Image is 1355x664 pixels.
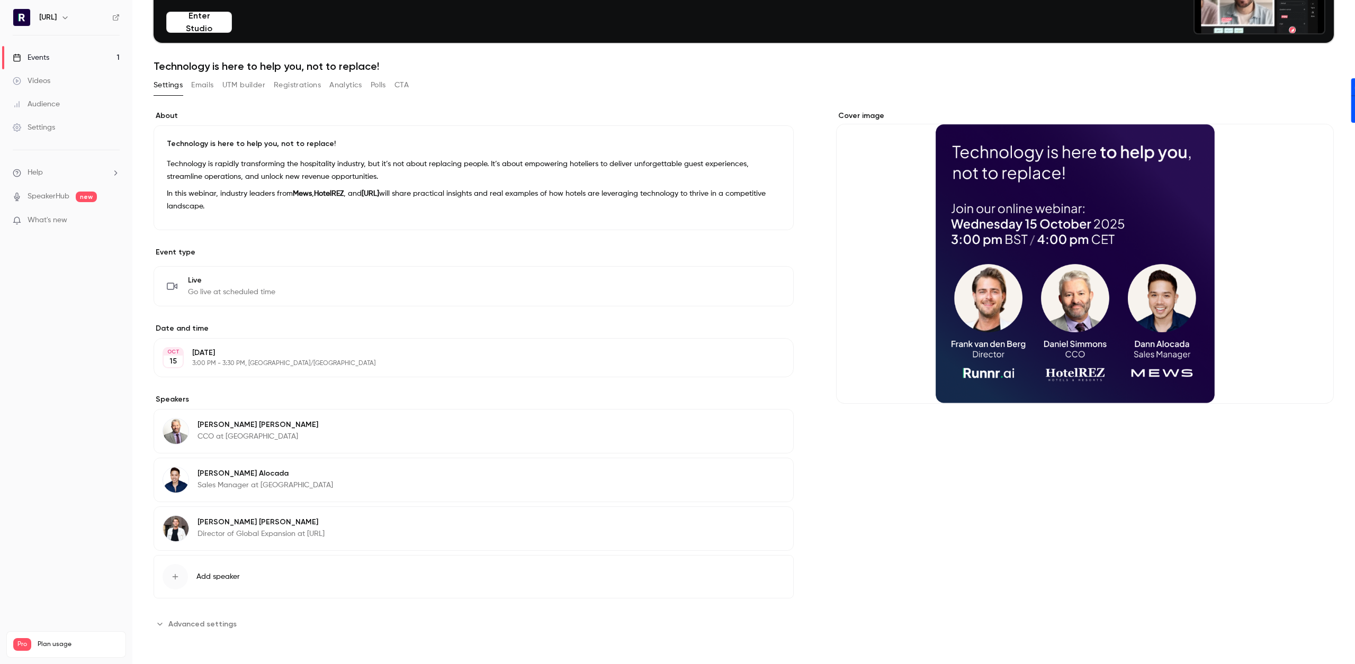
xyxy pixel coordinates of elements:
[154,77,183,94] button: Settings
[13,76,50,86] div: Videos
[163,467,189,493] img: Dann Alocada
[394,77,409,94] button: CTA
[13,122,55,133] div: Settings
[198,468,333,479] p: [PERSON_NAME] Alocada
[168,618,237,630] span: Advanced settings
[154,458,794,502] div: Dann Alocada[PERSON_NAME] AlocadaSales Manager at [GEOGRAPHIC_DATA]
[192,359,738,368] p: 3:00 PM - 3:30 PM, [GEOGRAPHIC_DATA]/[GEOGRAPHIC_DATA]
[163,419,189,444] img: Daniel Simmons
[13,99,60,110] div: Audience
[192,348,738,358] p: [DATE]
[28,215,67,226] span: What's new
[314,190,344,197] strong: HotelREZ
[198,420,318,430] p: [PERSON_NAME] [PERSON_NAME]
[38,640,119,649] span: Plan usage
[191,77,213,94] button: Emails
[188,287,275,297] span: Go live at scheduled time
[107,216,120,225] iframe: Noticeable Trigger
[836,111,1334,121] label: Cover image
[188,275,275,286] span: Live
[154,615,794,632] section: Advanced settings
[274,77,321,94] button: Registrations
[154,615,243,632] button: Advanced settings
[164,348,183,356] div: OCT
[293,190,312,197] strong: Mews
[154,409,794,453] div: Daniel Simmons[PERSON_NAME] [PERSON_NAME]CCO at [GEOGRAPHIC_DATA]
[198,529,325,539] p: Director of Global Expansion at [URL]
[163,516,189,541] img: Frank van den Berg
[154,60,1334,72] h1: Technology is here to help you, not to replace!
[198,480,333,490] p: Sales Manager at [GEOGRAPHIC_DATA]
[198,431,318,442] p: CCO at [GEOGRAPHIC_DATA]
[154,555,794,598] button: Add speaker
[13,9,30,26] img: Runnr.ai
[154,394,794,405] label: Speakers
[362,190,379,197] strong: [URL]
[28,191,69,202] a: SpeakerHub
[167,187,780,213] p: In this webinar, industry leaders from , , and will share practical insights and real examples of...
[13,638,31,651] span: Pro
[13,167,120,178] li: help-dropdown-opener
[154,247,794,258] p: Event type
[28,167,43,178] span: Help
[836,111,1334,404] section: Cover image
[371,77,386,94] button: Polls
[169,356,177,367] p: 15
[329,77,362,94] button: Analytics
[167,158,780,183] p: Technology is rapidly transforming the hospitality industry, but it’s not about replacing people....
[196,571,240,582] span: Add speaker
[154,111,794,121] label: About
[154,506,794,551] div: Frank van den Berg[PERSON_NAME] [PERSON_NAME]Director of Global Expansion at [URL]
[39,12,57,23] h6: [URL]
[154,323,794,334] label: Date and time
[13,52,49,63] div: Events
[166,12,232,33] button: Enter Studio
[198,517,325,527] p: [PERSON_NAME] [PERSON_NAME]
[76,192,97,202] span: new
[222,77,265,94] button: UTM builder
[167,139,780,149] p: Technology is here to help you, not to replace!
